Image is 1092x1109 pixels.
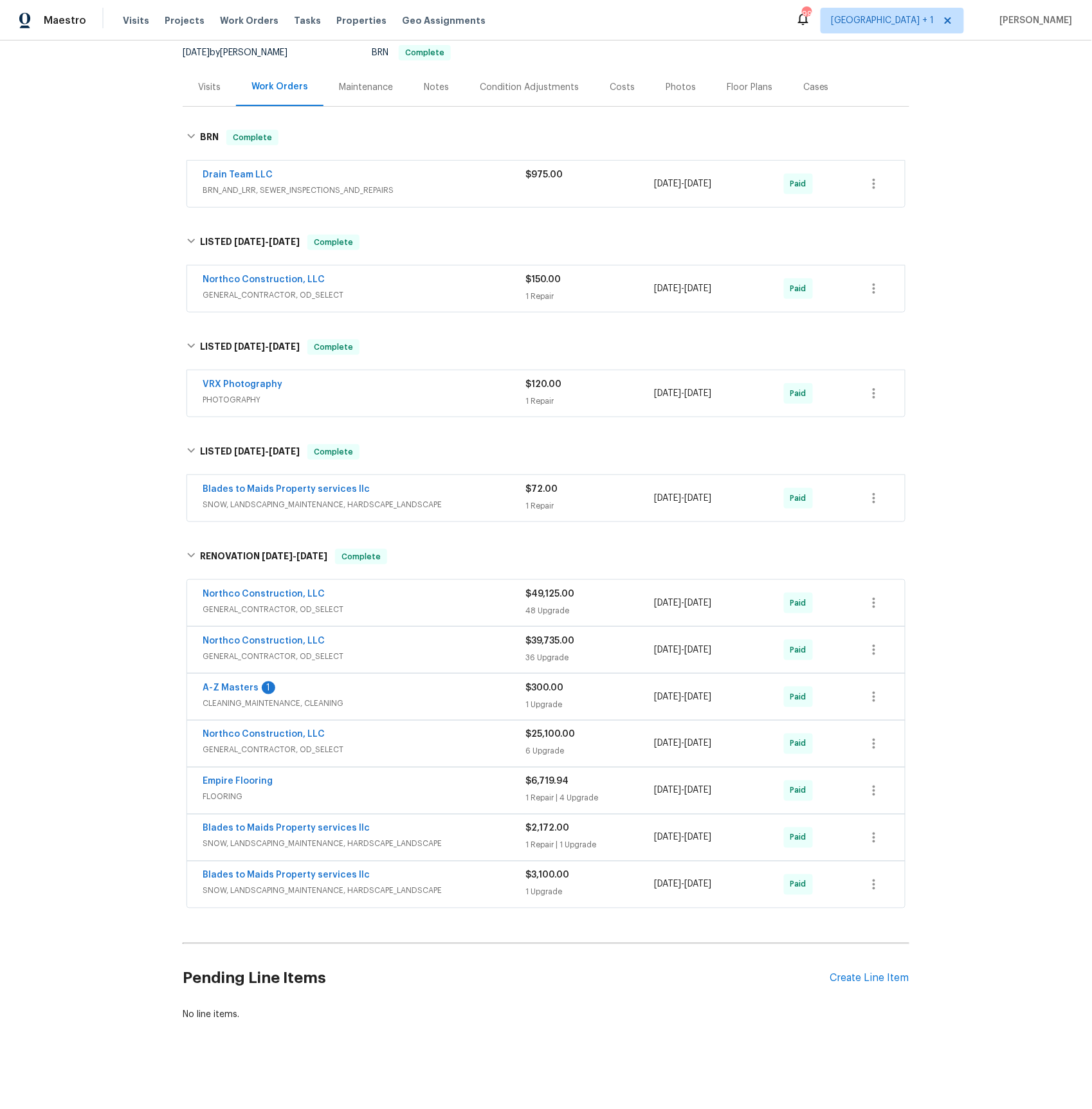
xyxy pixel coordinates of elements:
[685,880,712,889] span: [DATE]
[336,550,386,563] span: Complete
[655,833,682,842] span: [DATE]
[200,444,300,460] h6: LISTED
[251,80,308,93] div: Work Orders
[525,777,569,786] span: $6,719.94
[655,692,682,701] span: [DATE]
[790,597,812,609] span: Paid
[525,290,655,303] div: 1 Repair
[655,177,712,190] span: -
[234,342,265,351] span: [DATE]
[296,552,327,561] span: [DATE]
[183,949,830,1009] h2: Pending Line Items
[832,14,934,27] span: [GEOGRAPHIC_DATA] + 1
[203,289,525,302] span: GENERAL_CONTRACTOR, OD_SELECT
[525,730,575,739] span: $25,100.00
[262,552,327,561] span: -
[480,81,579,94] div: Condition Adjustments
[790,282,812,295] span: Paid
[203,380,282,389] a: VRX Photography
[203,170,273,179] a: Drain Team LLC
[655,831,712,844] span: -
[165,14,205,27] span: Projects
[183,117,909,158] div: BRN Complete
[339,81,393,94] div: Maintenance
[198,81,221,94] div: Visits
[262,681,275,694] div: 1
[655,645,682,654] span: [DATE]
[183,431,909,473] div: LISTED [DATE]-[DATE]Complete
[203,393,525,406] span: PHOTOGRAPHY
[525,380,561,389] span: $120.00
[655,494,682,503] span: [DATE]
[685,284,712,293] span: [DATE]
[525,590,574,599] span: $49,125.00
[203,871,370,880] a: Blades to Maids Property services llc
[685,389,712,398] span: [DATE]
[200,130,219,145] h6: BRN
[220,14,278,27] span: Work Orders
[655,786,682,795] span: [DATE]
[655,737,712,750] span: -
[995,14,1073,27] span: [PERSON_NAME]
[655,878,712,891] span: -
[525,839,655,852] div: 1 Repair | 1 Upgrade
[655,179,682,188] span: [DATE]
[525,485,558,494] span: $72.00
[790,784,812,797] span: Paid
[727,81,772,94] div: Floor Plans
[203,485,370,494] a: Blades to Maids Property services llc
[525,792,655,805] div: 1 Repair | 4 Upgrade
[203,184,525,197] span: BRN_AND_LRR, SEWER_INSPECTIONS_AND_REPAIRS
[655,492,712,505] span: -
[203,838,525,851] span: SNOW, LANDSCAPING_MAINTENANCE, HARDSCAPE_LANDSCAPE
[200,339,300,355] h6: LISTED
[525,683,563,692] span: $300.00
[203,824,370,833] a: Blades to Maids Property services llc
[269,447,300,456] span: [DATE]
[203,744,525,757] span: GENERAL_CONTRACTOR, OD_SELECT
[655,784,712,797] span: -
[203,885,525,897] span: SNOW, LANDSCAPING_MAINTENANCE, HARDSCAPE_LANDSCAPE
[525,275,561,284] span: $150.00
[655,644,712,656] span: -
[269,342,300,351] span: [DATE]
[525,871,569,880] span: $3,100.00
[525,604,655,617] div: 48 Upgrade
[203,590,325,599] a: Northco Construction, LLC
[685,179,712,188] span: [DATE]
[790,831,812,844] span: Paid
[655,599,682,608] span: [DATE]
[655,282,712,295] span: -
[655,284,682,293] span: [DATE]
[525,886,655,899] div: 1 Upgrade
[228,131,277,144] span: Complete
[525,395,655,408] div: 1 Repair
[685,786,712,795] span: [DATE]
[610,81,635,94] div: Costs
[336,14,387,27] span: Properties
[234,447,300,456] span: -
[525,500,655,512] div: 1 Repair
[830,973,909,985] div: Create Line Item
[183,48,210,57] span: [DATE]
[309,446,358,458] span: Complete
[525,745,655,758] div: 6 Upgrade
[234,447,265,456] span: [DATE]
[234,237,300,246] span: -
[123,14,149,27] span: Visits
[203,636,325,645] a: Northco Construction, LLC
[203,697,525,710] span: CLEANING_MAINTENANCE, CLEANING
[803,81,829,94] div: Cases
[655,387,712,400] span: -
[200,235,300,250] h6: LISTED
[685,833,712,842] span: [DATE]
[655,389,682,398] span: [DATE]
[234,237,265,246] span: [DATE]
[790,644,812,656] span: Paid
[525,651,655,664] div: 36 Upgrade
[790,878,812,891] span: Paid
[183,536,909,577] div: RENOVATION [DATE]-[DATE]Complete
[234,342,300,351] span: -
[525,170,563,179] span: $975.00
[685,692,712,701] span: [DATE]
